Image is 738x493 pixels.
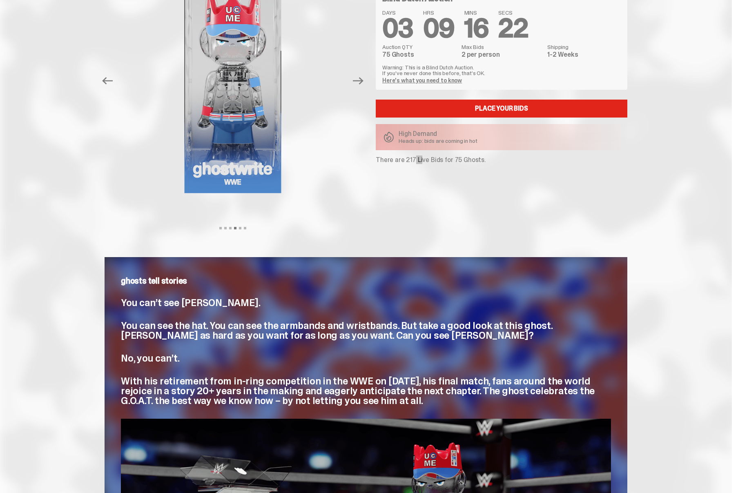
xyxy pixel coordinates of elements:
span: No, you can’t. [121,352,180,364]
button: View slide 1 [219,227,222,229]
span: SECS [498,10,528,16]
dt: Shipping [547,44,621,50]
span: 16 [464,11,489,45]
p: Heads up: bids are coming in hot [399,138,477,144]
button: Next [349,72,367,90]
a: Place your Bids [376,100,627,118]
span: 22 [498,11,528,45]
span: You can see the hat. You can see the armbands and wristbands. But take a good look at this ghost.... [121,319,553,342]
span: 09 [423,11,455,45]
dd: 2 per person [462,51,542,58]
p: High Demand [399,131,477,137]
dd: 75 Ghosts [382,51,457,58]
span: MINS [464,10,489,16]
dt: Max Bids [462,44,542,50]
span: With his retirement from in-ring competition in the WWE on [DATE], his final match, fans around t... [121,375,595,407]
button: View slide 6 [244,227,246,229]
span: You can’t see [PERSON_NAME]. [121,296,260,309]
a: Here's what you need to know [382,77,462,84]
p: There are 217 Live Bids for 75 Ghosts. [376,157,627,163]
button: Previous [98,72,116,90]
p: ghosts tell stories [121,277,611,285]
button: View slide 4 [234,227,236,229]
span: 03 [382,11,413,45]
button: View slide 5 [239,227,241,229]
dt: Auction QTY [382,44,457,50]
p: Warning: This is a Blind Dutch Auction. If you’ve never done this before, that’s OK. [382,64,621,76]
span: DAYS [382,10,413,16]
span: HRS [423,10,455,16]
button: View slide 3 [229,227,232,229]
dd: 1-2 Weeks [547,51,621,58]
button: View slide 2 [224,227,227,229]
